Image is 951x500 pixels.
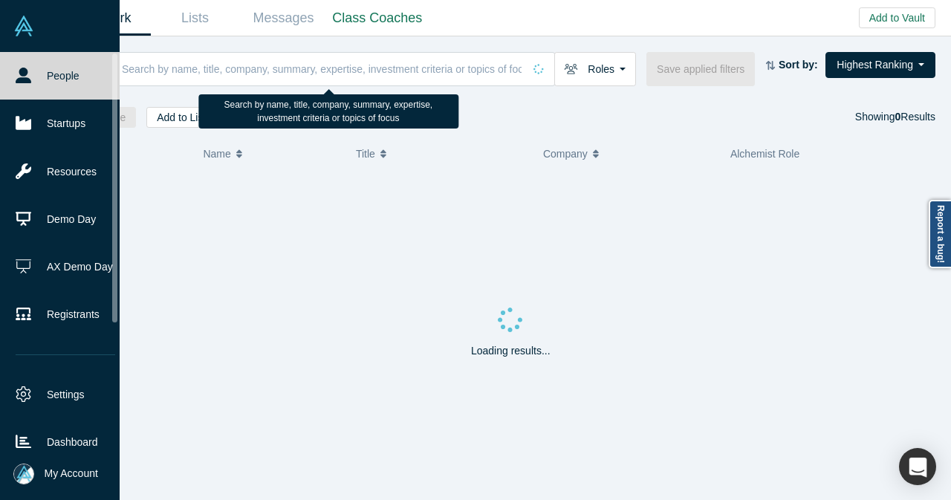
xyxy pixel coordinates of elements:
span: Alchemist Role [730,148,799,160]
button: Add to List [146,107,216,128]
button: Highest Ranking [825,52,935,78]
button: Title [356,138,528,169]
div: Showing [855,107,935,128]
button: Name [203,138,340,169]
img: Mia Scott's Account [13,464,34,484]
input: Search by name, title, company, summary, expertise, investment criteria or topics of focus [120,51,523,86]
strong: Sort by: [779,59,818,71]
span: Results [895,111,935,123]
span: Name [203,138,230,169]
button: Company [543,138,715,169]
button: Roles [554,52,636,86]
span: Company [543,138,588,169]
strong: 0 [895,111,901,123]
a: Report a bug! [929,200,951,268]
button: Add to Vault [859,7,935,28]
button: My Account [13,464,98,484]
span: Title [356,138,375,169]
img: Alchemist Vault Logo [13,16,34,36]
button: Save applied filters [646,52,755,86]
a: Class Coaches [328,1,427,36]
a: Messages [239,1,328,36]
span: My Account [45,466,98,481]
p: Loading results... [471,343,551,359]
a: Lists [151,1,239,36]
